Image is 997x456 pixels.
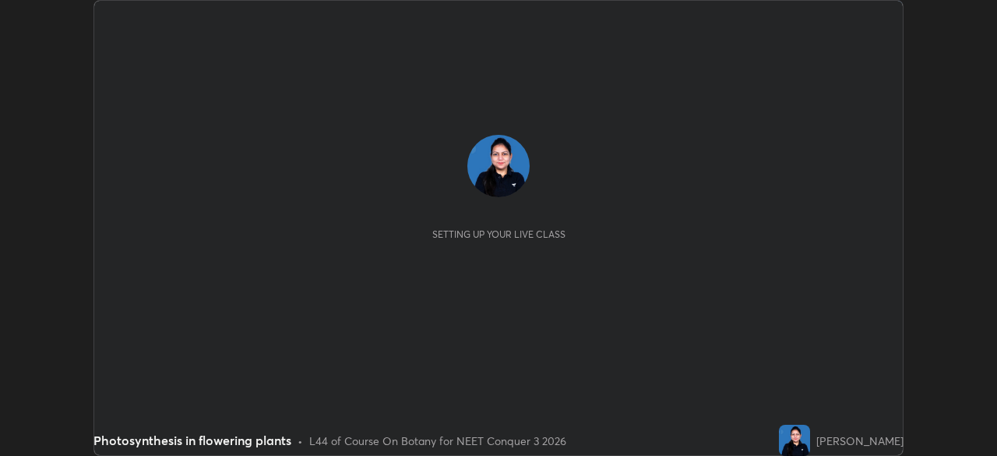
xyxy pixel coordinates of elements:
div: Photosynthesis in flowering plants [93,431,291,450]
div: • [298,433,303,449]
div: Setting up your live class [432,228,565,240]
div: [PERSON_NAME] [816,433,904,449]
img: 4d3b81c1e5a54ce0b94c80421dbc5182.jpg [467,135,530,197]
img: 4d3b81c1e5a54ce0b94c80421dbc5182.jpg [779,425,810,456]
div: L44 of Course On Botany for NEET Conquer 3 2026 [309,433,566,449]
